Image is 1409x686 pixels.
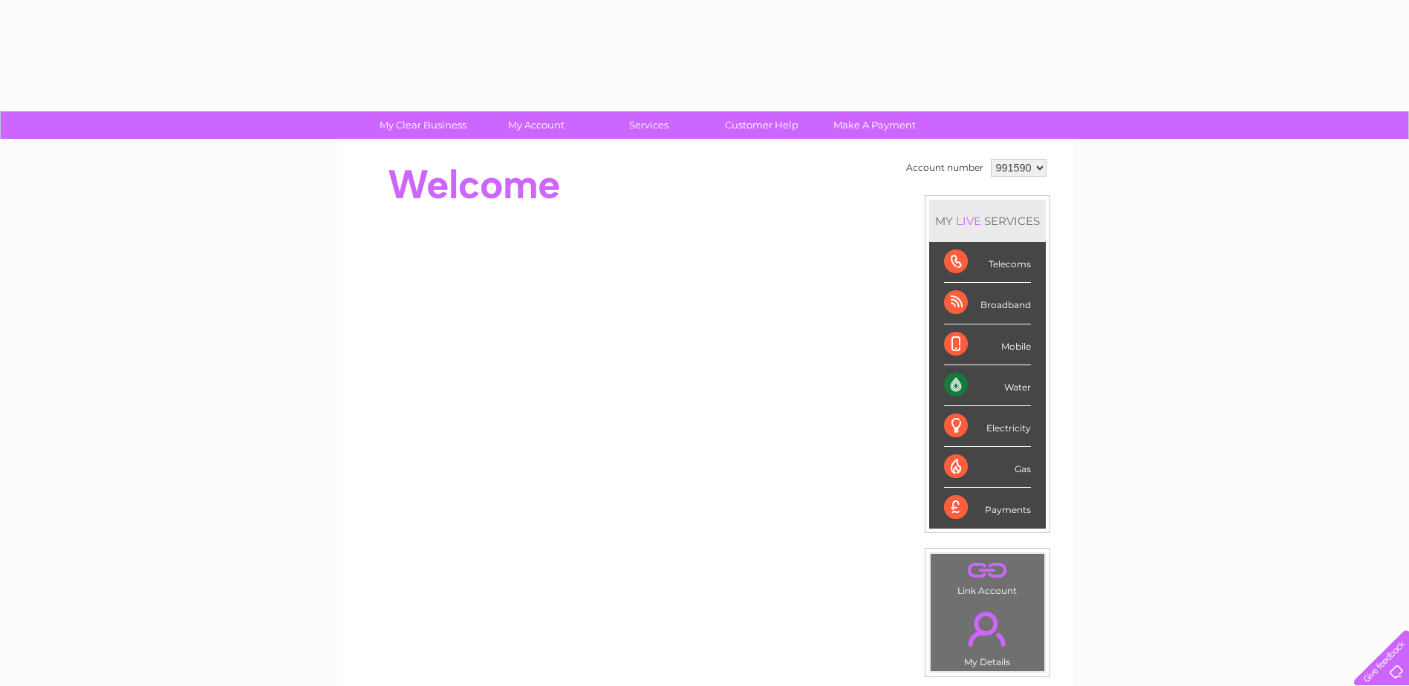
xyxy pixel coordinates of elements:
[700,111,823,139] a: Customer Help
[944,447,1031,488] div: Gas
[475,111,597,139] a: My Account
[944,365,1031,406] div: Water
[944,488,1031,528] div: Payments
[930,599,1045,672] td: My Details
[902,155,987,180] td: Account number
[929,200,1046,242] div: MY SERVICES
[953,214,984,228] div: LIVE
[813,111,936,139] a: Make A Payment
[944,324,1031,365] div: Mobile
[362,111,484,139] a: My Clear Business
[930,553,1045,600] td: Link Account
[944,242,1031,283] div: Telecoms
[934,603,1041,655] a: .
[944,406,1031,447] div: Electricity
[944,283,1031,324] div: Broadband
[588,111,710,139] a: Services
[934,558,1041,584] a: .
